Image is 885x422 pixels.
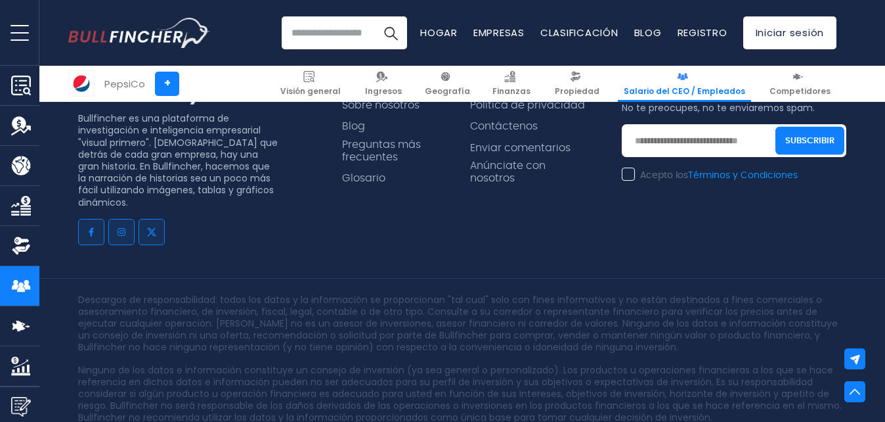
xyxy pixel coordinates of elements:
[470,120,538,133] a: Contáctenos
[108,219,135,245] a: Ir a instagram
[618,66,751,102] a: Salario del CEO / Empleados
[420,26,458,39] a: Hogar
[470,160,590,185] a: Anúnciate con nosotros
[470,99,585,112] a: Política de privacidad
[68,18,209,48] a: Ir a la página de inicio
[622,102,846,114] p: No te preocupes, no te enviaremos spam.
[764,66,836,102] a: Competidores
[374,16,407,49] button: Buscar
[69,71,94,96] img: PEP logo
[688,171,798,180] a: Términos y Condiciones
[678,26,727,39] a: Registro
[425,86,470,97] span: Geografía
[470,142,571,154] a: Enviar comentarios
[743,16,837,49] a: Iniciar sesión
[473,26,525,39] a: Empresas
[68,18,210,48] img: Logotipo de Bullfincher
[419,66,476,102] a: Geografía
[274,66,347,102] a: Visión general
[775,127,844,155] button: Subscribir
[640,171,798,180] font: Acepto los
[78,112,278,208] p: Bullfincher es una plataforma de investigación e inteligencia empresarial "visual primero". [DEMO...
[342,99,420,112] a: Sobre nosotros
[549,66,605,102] a: Propiedad
[492,86,530,97] span: Finanzas
[104,76,145,91] div: PepsiCo
[769,86,831,97] span: Competidores
[624,86,745,97] span: Salario del CEO / Empleados
[622,190,821,241] iframe: reCAPTCHA
[555,86,599,97] span: Propiedad
[359,66,408,102] a: Ingresos
[139,219,165,245] a: Ir a twitter
[540,26,618,39] a: Clasificación
[342,120,365,133] a: Blog
[365,86,402,97] span: Ingresos
[280,86,341,97] span: Visión general
[634,26,662,39] a: Blog
[342,172,385,185] a: Glosario
[78,219,104,245] a: Ir a facebook
[11,236,31,256] img: Propiedad
[78,294,846,354] p: Descargos de responsabilidad: todos los datos y la información se proporcionan "tal cual" solo co...
[155,72,179,96] a: +
[486,66,536,102] a: Finanzas
[342,139,439,164] a: Preguntas más frecuentes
